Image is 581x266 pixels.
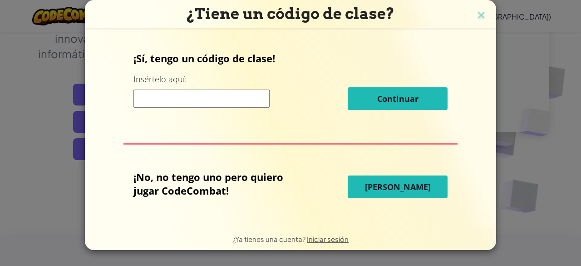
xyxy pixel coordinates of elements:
font: ¡Sí, tengo un código de clase! [133,51,275,65]
font: Continuar [377,93,419,104]
font: ¡No, no tengo uno pero quiero jugar CodeCombat! [133,170,283,197]
button: [PERSON_NAME] [348,176,448,198]
a: Iniciar sesión [307,235,349,243]
font: ¿Tiene un código de clase? [187,5,394,23]
img: icono de cerrar [475,9,487,23]
font: Insértelo aquí: [133,74,187,85]
button: Continuar [348,87,448,110]
font: [PERSON_NAME] [365,181,431,192]
font: ¿Ya tienes una cuenta? [232,235,305,243]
